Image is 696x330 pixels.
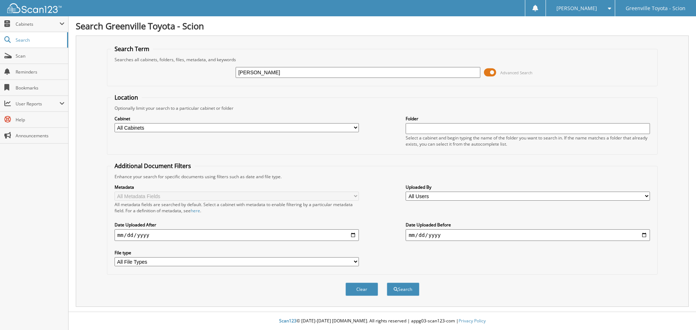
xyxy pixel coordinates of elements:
div: Enhance your search for specific documents using filters such as date and file type. [111,174,654,180]
span: Advanced Search [500,70,533,75]
label: Folder [406,116,650,122]
label: Uploaded By [406,184,650,190]
span: Scan123 [279,318,297,324]
h1: Search Greenville Toyota - Scion [76,20,689,32]
span: Bookmarks [16,85,65,91]
span: Help [16,117,65,123]
div: Select a cabinet and begin typing the name of the folder you want to search in. If the name match... [406,135,650,147]
legend: Search Term [111,45,153,53]
input: end [406,229,650,241]
span: [PERSON_NAME] [556,6,597,11]
div: © [DATE]-[DATE] [DOMAIN_NAME]. All rights reserved | appg03-scan123-com | [69,312,696,330]
label: Cabinet [115,116,359,122]
span: Search [16,37,63,43]
label: File type [115,250,359,256]
span: User Reports [16,101,59,107]
label: Date Uploaded Before [406,222,650,228]
span: Announcements [16,133,65,139]
label: Metadata [115,184,359,190]
input: start [115,229,359,241]
iframe: Chat Widget [660,295,696,330]
span: Reminders [16,69,65,75]
a: Privacy Policy [459,318,486,324]
div: Searches all cabinets, folders, files, metadata, and keywords [111,57,654,63]
legend: Additional Document Filters [111,162,195,170]
div: All metadata fields are searched by default. Select a cabinet with metadata to enable filtering b... [115,201,359,214]
label: Date Uploaded After [115,222,359,228]
legend: Location [111,93,142,101]
span: Scan [16,53,65,59]
span: Greenville Toyota - Scion [626,6,685,11]
span: Cabinets [16,21,59,27]
div: Optionally limit your search to a particular cabinet or folder [111,105,654,111]
img: scan123-logo-white.svg [7,3,62,13]
button: Clear [345,283,378,296]
button: Search [387,283,419,296]
a: here [191,208,200,214]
